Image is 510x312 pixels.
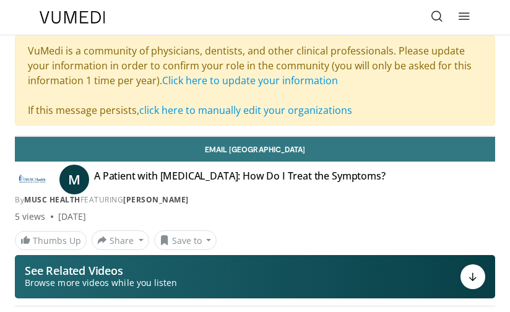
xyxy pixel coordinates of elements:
[15,210,46,223] span: 5 views
[24,194,80,205] a: MUSC Health
[40,11,105,24] img: VuMedi Logo
[59,165,89,194] a: M
[139,103,352,117] a: click here to manually edit your organizations
[15,35,495,126] div: VuMedi is a community of physicians, dentists, and other clinical professionals. Please update yo...
[58,210,86,223] div: [DATE]
[123,194,189,205] a: [PERSON_NAME]
[15,137,495,162] a: Email [GEOGRAPHIC_DATA]
[94,170,386,189] h4: A Patient with [MEDICAL_DATA]: How Do I Treat the Symptoms?
[154,230,217,250] button: Save to
[92,230,149,250] button: Share
[162,74,338,87] a: Click here to update your information
[15,194,495,206] div: By FEATURING
[25,264,177,277] p: See Related Videos
[25,277,177,289] span: Browse more videos while you listen
[15,255,495,298] button: See Related Videos Browse more videos while you listen
[15,231,87,250] a: Thumbs Up
[15,170,50,189] img: MUSC Health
